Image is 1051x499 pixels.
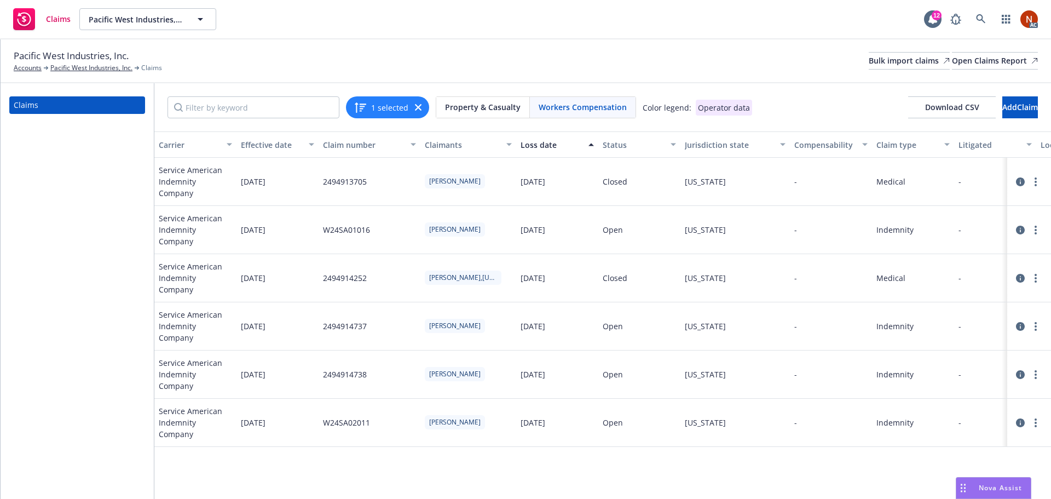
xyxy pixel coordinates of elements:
[685,176,726,187] div: [US_STATE]
[159,213,232,247] span: Service American Indemnity Company
[970,8,992,30] a: Search
[696,100,752,116] div: Operator data
[159,164,232,199] span: Service American Indemnity Company
[932,10,942,20] div: 12
[323,369,367,380] div: 2494914738
[794,272,797,284] div: -
[958,176,961,187] div: -
[876,139,938,151] div: Claim type
[958,272,961,284] div: -
[141,63,162,73] span: Claims
[958,139,1020,151] div: Litigated
[1029,416,1042,429] a: more
[790,131,872,158] button: Compensability
[908,96,996,118] span: Download CSV
[685,139,773,151] div: Jurisdiction state
[954,131,1036,158] button: Litigated
[956,477,1031,499] button: Nova Assist
[794,139,856,151] div: Compensability
[521,320,545,332] div: [DATE]
[876,417,914,428] div: Indemnity
[603,320,623,332] div: Open
[958,320,961,332] div: -
[685,224,726,236] div: [US_STATE]
[323,139,404,151] div: Claim number
[956,478,970,498] div: Drag to move
[521,224,545,236] div: [DATE]
[1029,223,1042,237] a: more
[794,417,797,428] div: -
[1029,320,1042,333] a: more
[1020,10,1038,28] img: photo
[876,369,914,380] div: Indemnity
[603,417,623,428] div: Open
[159,357,232,392] span: Service American Indemnity Company
[429,369,481,379] span: [PERSON_NAME]
[14,96,38,114] div: Claims
[521,272,545,284] div: [DATE]
[1029,175,1042,188] a: more
[958,417,961,428] div: -
[794,224,797,236] div: -
[168,96,339,118] input: Filter by keyword
[159,139,220,151] div: Carrier
[323,417,370,428] div: W24SA02011
[872,131,954,158] button: Claim type
[159,405,232,440] span: Service American Indemnity Company
[14,49,129,63] span: Pacific West Industries, Inc.
[869,53,950,69] div: Bulk import claims
[1002,102,1038,112] span: Add Claim
[236,131,319,158] button: Effective date
[945,8,967,30] a: Report a Bug
[685,320,726,332] div: [US_STATE]
[154,131,236,158] button: Carrier
[429,321,481,331] span: [PERSON_NAME]
[685,272,726,284] div: [US_STATE]
[995,8,1017,30] a: Switch app
[9,96,145,114] a: Claims
[89,14,183,25] span: Pacific West Industries, Inc.
[952,52,1038,70] a: Open Claims Report
[603,139,664,151] div: Status
[319,131,420,158] button: Claim number
[1029,272,1042,285] a: more
[685,417,726,428] div: [US_STATE]
[50,63,132,73] a: Pacific West Industries, Inc.
[876,272,905,284] div: Medical
[79,8,216,30] button: Pacific West Industries, Inc.
[521,369,545,380] div: [DATE]
[241,272,265,284] span: [DATE]
[598,131,680,158] button: Status
[241,176,265,187] span: [DATE]
[241,417,265,428] span: [DATE]
[1002,96,1038,118] button: AddClaim
[323,320,367,332] div: 2494914737
[323,272,367,284] div: 2494914252
[521,417,545,428] div: [DATE]
[680,131,790,158] button: Jurisdiction state
[521,139,582,151] div: Loss date
[794,320,797,332] div: -
[323,176,367,187] div: 2494913705
[794,369,797,380] div: -
[14,63,42,73] a: Accounts
[876,224,914,236] div: Indemnity
[603,272,627,284] div: Closed
[241,224,265,236] span: [DATE]
[539,101,627,113] span: Workers Compensation
[603,176,627,187] div: Closed
[1029,368,1042,381] a: more
[159,309,232,343] span: Service American Indemnity Company
[925,102,979,112] span: Download CSV
[643,102,691,113] div: Color legend:
[429,417,481,427] span: [PERSON_NAME]
[241,320,265,332] span: [DATE]
[958,224,961,236] div: -
[952,53,1038,69] div: Open Claims Report
[429,225,481,234] span: [PERSON_NAME]
[241,139,302,151] div: Effective date
[876,320,914,332] div: Indemnity
[979,483,1022,492] span: Nova Assist
[159,261,232,295] span: Service American Indemnity Company
[603,224,623,236] div: Open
